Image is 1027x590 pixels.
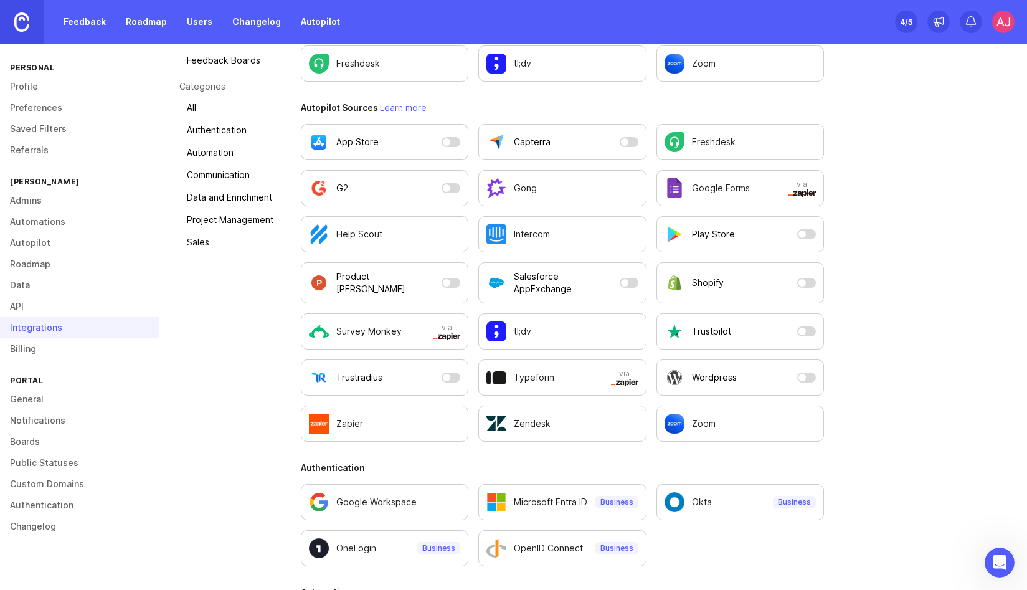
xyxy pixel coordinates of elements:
a: All [179,98,281,118]
p: OpenID Connect [514,542,583,554]
p: tl;dv [514,57,531,70]
p: OneLogin [336,542,376,554]
img: Canny Home [14,12,29,32]
div: Jacques says… [10,31,239,114]
p: Intercom [514,228,550,240]
a: Learn more [380,102,427,113]
p: Zapier [336,417,363,430]
p: Google Workspace [336,496,417,508]
button: 4/5 [895,11,917,33]
p: Typeform [514,371,554,384]
span: Anyone who posts, votes, or comments is a tracked user [33,226,156,249]
a: Configure Google Forms in a new tab. [656,170,824,206]
p: Help Scout [336,228,382,240]
a: Configure Survey Monkey in a new tab. [301,313,468,350]
button: Start recording [79,398,89,408]
button: G2 is currently disabled as an Autopilot data source. Open a modal to adjust settings. [301,170,468,206]
a: Roadmap [118,11,174,33]
p: Trustradius [336,371,382,384]
button: Product Hunt is currently disabled as an Autopilot data source. Open a modal to adjust settings. [301,262,468,303]
a: Configure Zendesk settings. [478,406,646,442]
button: Wordpress is currently disabled as an Autopilot data source. Open a modal to adjust settings. [656,359,824,396]
p: Okta [692,496,712,508]
a: Configure Google Workspace settings. [301,484,468,520]
p: Gong [514,182,537,194]
iframe: Intercom live chat [985,548,1015,578]
div: What is a tracked user?Anyone who posts, votes, or comments is a tracked user [21,201,194,260]
a: Configure Zoom settings. [656,45,824,82]
h1: [PERSON_NAME] [60,6,141,16]
a: Sales [179,232,281,252]
a: Configure tl;dv settings. [478,313,646,350]
div: Close [219,5,241,27]
a: Feedback Boards [179,50,281,70]
p: Freshdesk [692,136,736,148]
a: Automation [179,143,281,163]
a: Configure Typeform in a new tab. [478,359,646,396]
div: Hi there!Thanks for contacting Canny! Our team is just starting the day here, so we will just be ... [10,31,204,113]
img: AJ Hoke [992,11,1015,33]
a: Data and Enrichment [179,188,281,207]
a: Changelog [225,11,288,33]
a: Configure Freshdesk settings. [301,45,468,82]
div: Hi there! [20,38,194,50]
a: Configure Help Scout settings. [301,216,468,252]
a: Configure Zoom settings. [656,406,824,442]
p: Zoom [692,417,716,430]
p: Active [60,16,85,28]
span: via [788,179,816,197]
p: Play Store [692,228,735,240]
a: Configure Zapier in a new tab. [301,406,468,442]
p: Business [778,497,811,507]
p: Business [600,543,633,553]
button: Play Store is currently disabled as an Autopilot data source. Open a modal to adjust settings. [656,216,824,252]
p: G2 [336,182,348,194]
div: Thanks for contacting Canny! Our team is just starting the day here, so we will just be a few min... [20,57,194,105]
button: Home [195,5,219,29]
div: If Autopilot added a vote on behalf of an end-user or created a post on their behalf, they would ... [20,271,194,320]
p: Freshdesk [336,57,380,70]
p: Capterra [514,136,551,148]
a: Authentication [179,120,281,140]
a: Project Management [179,210,281,230]
span: via [433,323,460,340]
button: Upload attachment [59,398,69,408]
textarea: Message… [11,372,239,393]
img: svg+xml;base64,PHN2ZyB3aWR0aD0iNTAwIiBoZWlnaHQ9IjEzNiIgZmlsbD0ibm9uZSIgeG1sbnM9Imh0dHA6Ly93d3cudz... [433,333,460,340]
p: Google Forms [692,182,750,194]
h3: Autopilot Sources [301,102,824,114]
div: Jacques says… [10,114,239,422]
button: Send a message… [214,393,234,413]
p: Wordpress [692,371,737,384]
p: Business [600,497,633,507]
p: Zendesk [514,417,551,430]
a: Communication [179,165,281,185]
p: tl;dv [514,325,531,338]
button: Capterra is currently disabled as an Autopilot data source. Open a modal to adjust settings. [478,124,646,160]
div: Hi [PERSON_NAME]! [20,121,194,134]
p: Survey Monkey [336,325,402,338]
button: go back [8,5,32,29]
a: Configure Okta settings. [656,484,824,520]
span: via [611,369,638,386]
button: Salesforce AppExchange is currently disabled as an Autopilot data source. Open a modal to adjust ... [478,262,646,303]
button: Gif picker [39,398,49,408]
a: Configure OneLogin settings. [301,530,468,566]
div: Now, that being said, if the user made the request, Autopilot should have created that post with ... [20,326,194,388]
a: Configure OpenID Connect settings. [478,530,646,566]
a: Configure tl;dv settings. [478,45,646,82]
a: Autopilot [293,11,348,33]
button: Shopify is currently disabled as an Autopilot data source. Open a modal to adjust settings. [656,262,824,303]
button: Trustradius is currently disabled as an Autopilot data source. Open a modal to adjust settings. [301,359,468,396]
p: Categories [179,80,281,93]
p: Salesforce AppExchange [514,270,614,295]
a: Configure Gong settings. [478,170,646,206]
img: svg+xml;base64,PHN2ZyB3aWR0aD0iNTAwIiBoZWlnaHQ9IjEzNiIgZmlsbD0ibm9uZSIgeG1sbnM9Imh0dHA6Ly93d3cudz... [788,189,816,197]
p: Business [422,543,455,553]
div: Hi [PERSON_NAME]!Thanks for reaching out! Always happy to help. So, to clarify, a tracked user is... [10,114,204,395]
a: Feedback [56,11,113,33]
div: 4 /5 [900,13,912,31]
a: Configure Microsoft Entra ID settings. [478,484,646,520]
div: Thanks for reaching out! Always happy to help. So, to clarify, a tracked user is anyone with a po... [20,140,194,201]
